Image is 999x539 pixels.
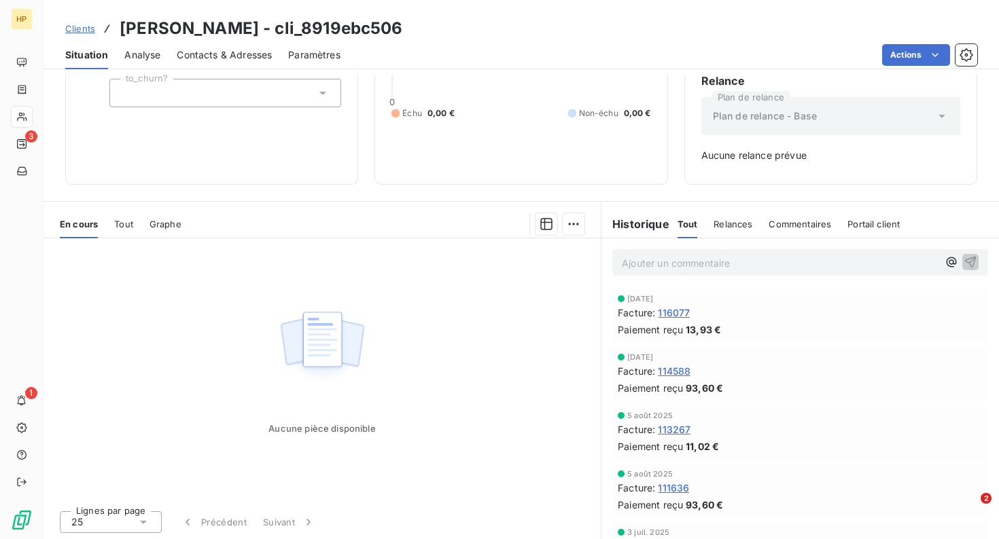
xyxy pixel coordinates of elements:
[124,48,160,62] span: Analyse
[618,322,683,337] span: Paiement reçu
[60,219,98,229] span: En cours
[579,107,618,119] span: Non-échu
[658,305,690,320] span: 116077
[658,481,689,495] span: 111636
[618,498,683,512] span: Paiement reçu
[288,48,340,62] span: Paramètres
[618,481,655,495] span: Facture :
[658,364,690,378] span: 114588
[268,423,375,434] span: Aucune pièce disponible
[120,16,403,41] h3: [PERSON_NAME] - cli_8919ebc506
[627,411,673,420] span: 5 août 2025
[686,322,721,337] span: 13,93 €
[25,387,37,399] span: 1
[11,8,33,30] div: HP
[627,353,653,361] span: [DATE]
[627,295,653,303] span: [DATE]
[11,509,33,531] img: Logo LeanPay
[701,73,960,89] h6: Relance
[686,498,723,512] span: 93,60 €
[150,219,181,229] span: Graphe
[402,107,422,119] span: Échu
[658,422,690,436] span: 113267
[65,48,108,62] span: Situation
[25,130,37,143] span: 3
[427,107,455,119] span: 0,00 €
[953,493,985,525] iframe: Intercom live chat
[65,23,95,34] span: Clients
[627,528,669,536] span: 3 juil. 2025
[601,216,669,232] h6: Historique
[618,422,655,436] span: Facture :
[701,149,960,162] span: Aucune relance prévue
[686,381,723,395] span: 93,60 €
[686,439,719,453] span: 11,02 €
[279,304,366,388] img: Empty state
[114,219,133,229] span: Tout
[618,381,683,395] span: Paiement reçu
[618,439,683,453] span: Paiement reçu
[65,22,95,35] a: Clients
[177,48,272,62] span: Contacts & Adresses
[255,508,323,536] button: Suivant
[627,470,673,478] span: 5 août 2025
[121,87,132,99] input: Ajouter une valeur
[618,305,655,320] span: Facture :
[71,515,83,529] span: 25
[173,508,255,536] button: Précédent
[713,109,817,123] span: Plan de relance - Base
[714,219,752,229] span: Relances
[882,44,950,66] button: Actions
[769,219,831,229] span: Commentaires
[624,107,651,119] span: 0,00 €
[678,219,698,229] span: Tout
[847,219,900,229] span: Portail client
[618,364,655,378] span: Facture :
[389,96,395,107] span: 0
[981,493,992,504] span: 2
